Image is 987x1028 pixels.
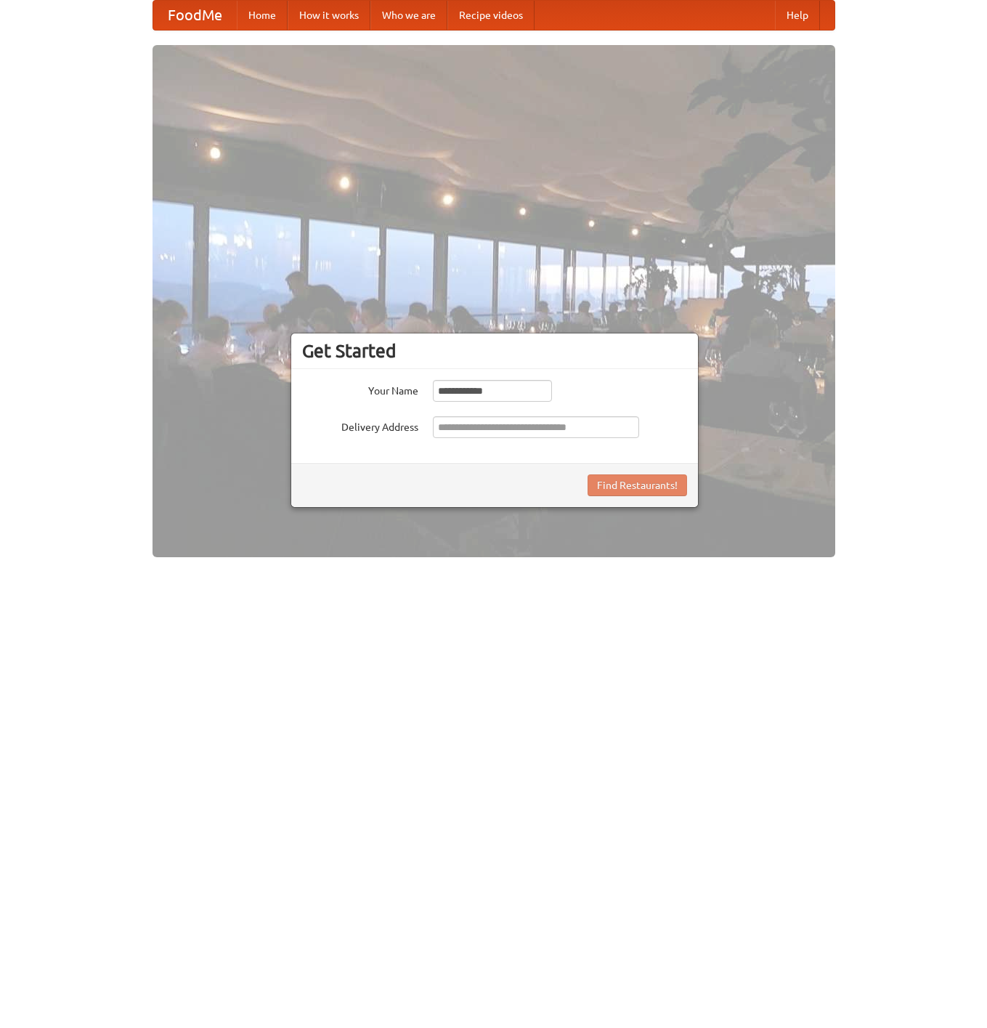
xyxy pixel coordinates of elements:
[370,1,447,30] a: Who we are
[588,474,687,496] button: Find Restaurants!
[237,1,288,30] a: Home
[447,1,535,30] a: Recipe videos
[775,1,820,30] a: Help
[302,416,418,434] label: Delivery Address
[288,1,370,30] a: How it works
[302,340,687,362] h3: Get Started
[302,380,418,398] label: Your Name
[153,1,237,30] a: FoodMe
